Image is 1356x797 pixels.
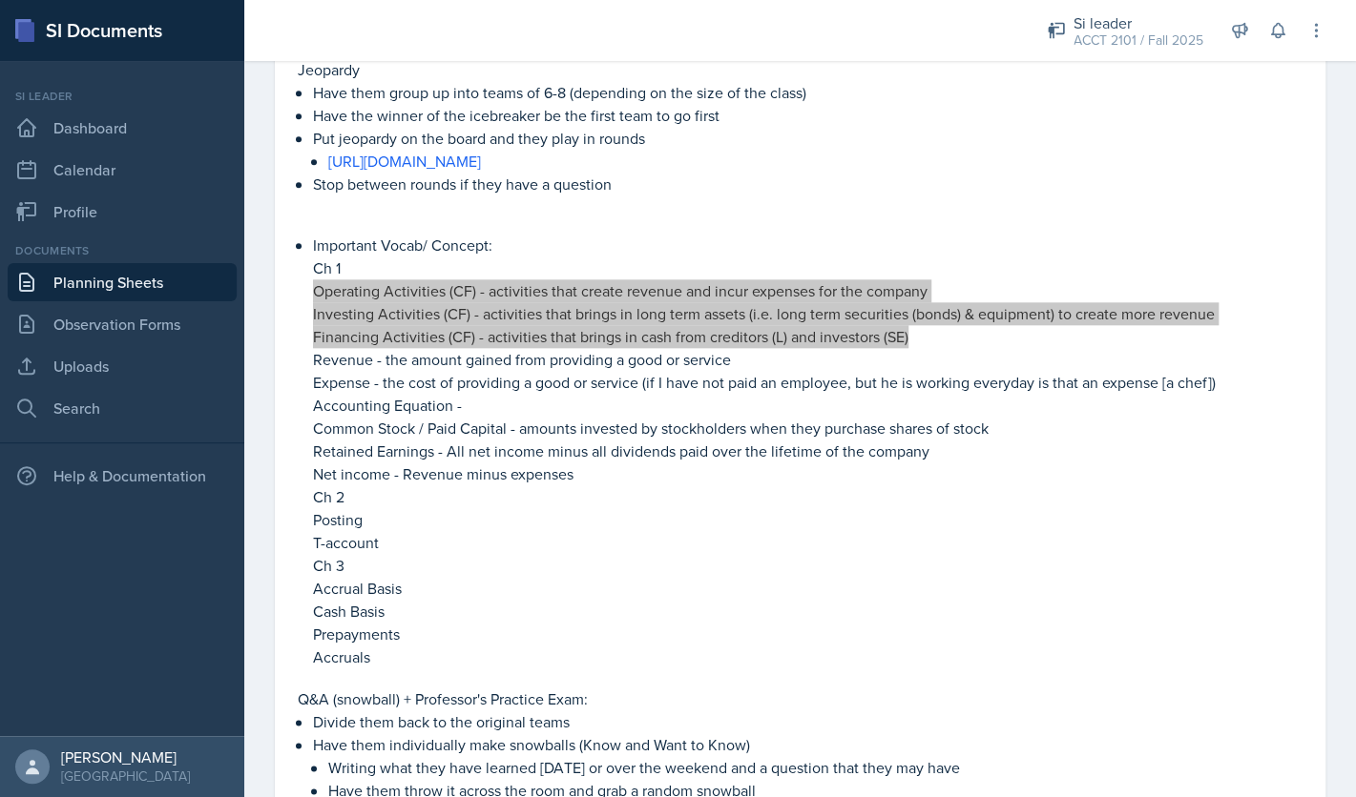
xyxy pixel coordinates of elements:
[8,263,237,301] a: Planning Sheets
[61,766,190,786] div: [GEOGRAPHIC_DATA]
[313,600,1303,623] p: Cash Basis
[8,305,237,343] a: Observation Forms
[313,325,1303,348] p: Financing Activities (CF) - activities that brings in cash from creditors (L) and investors (SE)
[313,508,1303,531] p: Posting
[313,81,1303,104] p: Have them group up into teams of 6-8 (depending on the size of the class)
[313,371,1303,394] p: Expense - the cost of providing a good or service (if I have not paid an employee, but he is work...
[313,554,1303,577] p: Ch 3
[1074,31,1203,51] div: ACCT 2101 / Fall 2025
[313,733,1303,756] p: Have them individually make snowballs (Know and Want to Know)
[313,256,1303,279] p: Ch 1
[8,457,237,495] div: Help & Documentation
[328,151,481,172] a: [URL][DOMAIN_NAME]
[313,485,1303,508] p: Ch 2
[328,756,1303,779] p: Writing what they have learned [DATE] or over the weekend and a question that they may have
[313,623,1303,645] p: Prepayments
[313,645,1303,668] p: Accruals
[313,417,1303,439] p: Common Stock / Paid Capital - amounts invested by stockholders when they purchase shares of stock
[313,577,1303,600] p: Accrual Basis
[61,747,190,766] div: [PERSON_NAME]
[8,151,237,189] a: Calendar
[313,531,1303,554] p: T-account
[298,687,1303,710] p: Q&A (snowball) + Professor's Practice Exam:
[8,242,237,259] div: Documents
[298,58,1303,81] p: Jeopardy
[313,104,1303,127] p: Have the winner of the icebreaker be the first team to go first
[313,462,1303,485] p: Net income - Revenue minus expenses
[313,302,1303,325] p: Investing Activities (CF) - activities that brings in long term assets (i.e. long term securities...
[8,193,237,231] a: Profile
[313,394,1303,417] p: Accounting Equation -
[313,234,1303,256] p: Important Vocab/ Concept:
[313,710,1303,733] p: Divide them back to the original teams
[8,389,237,427] a: Search
[313,439,1303,462] p: Retained Earnings - All net income minus all dividends paid over the lifetime of the company
[313,127,1303,150] p: Put jeopardy on the board and they play in rounds
[8,88,237,105] div: Si leader
[313,279,1303,302] p: Operating Activities (CF) - activities that create revenue and incur expenses for the company
[1074,11,1203,34] div: Si leader
[313,348,1303,371] p: Revenue - the amount gained from providing a good or service
[8,109,237,147] a: Dashboard
[8,347,237,385] a: Uploads
[313,173,1303,195] p: Stop between rounds if they have a question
